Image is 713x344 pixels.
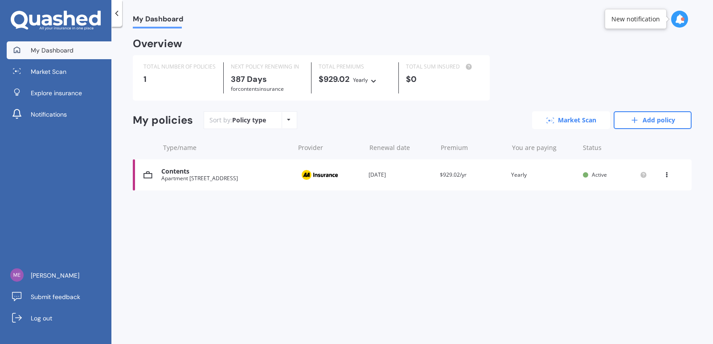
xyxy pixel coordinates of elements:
[406,62,479,71] div: TOTAL SUM INSURED
[161,168,290,175] div: Contents
[7,267,111,284] a: [PERSON_NAME]
[319,75,391,85] div: $929.02
[143,62,216,71] div: TOTAL NUMBER OF POLICIES
[7,84,111,102] a: Explore insurance
[353,76,368,85] div: Yearly
[369,170,433,179] div: [DATE]
[161,175,290,182] div: Apartment [STREET_ADDRESS]
[611,15,660,24] div: New notification
[298,143,362,152] div: Provider
[143,170,152,179] img: Contents
[583,143,647,152] div: Status
[7,288,111,306] a: Submit feedback
[133,15,183,27] span: My Dashboard
[133,114,193,127] div: My policies
[532,111,610,129] a: Market Scan
[7,63,111,81] a: Market Scan
[231,85,284,93] span: for Contents insurance
[31,67,66,76] span: Market Scan
[440,171,467,178] span: $929.02/yr
[319,62,391,71] div: TOTAL PREMIUMS
[7,41,111,59] a: My Dashboard
[7,309,111,327] a: Log out
[592,171,607,178] span: Active
[512,143,576,152] div: You are paying
[209,116,266,125] div: Sort by:
[511,170,575,179] div: Yearly
[232,116,266,125] div: Policy type
[297,166,342,183] img: AA
[614,111,692,129] a: Add policy
[143,75,216,84] div: 1
[10,268,24,282] img: c510e95952495ea349354944e2cf8c78
[31,89,82,97] span: Explore insurance
[31,292,80,301] span: Submit feedback
[231,74,267,85] b: 387 Days
[231,62,303,71] div: NEXT POLICY RENEWING IN
[31,271,79,280] span: [PERSON_NAME]
[31,110,67,119] span: Notifications
[7,105,111,123] a: Notifications
[133,39,182,48] div: Overview
[369,143,434,152] div: Renewal date
[406,75,479,84] div: $0
[31,314,52,323] span: Log out
[31,46,74,55] span: My Dashboard
[163,143,291,152] div: Type/name
[441,143,505,152] div: Premium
